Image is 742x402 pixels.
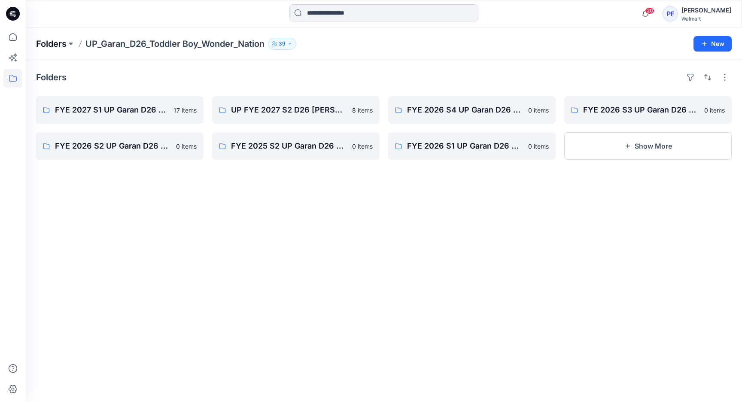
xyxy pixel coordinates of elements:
[681,15,731,22] div: Walmart
[268,38,296,50] button: 39
[352,142,373,151] p: 0 items
[693,36,732,52] button: New
[36,132,204,160] a: FYE 2026 S2 UP Garan D26 Toddler Boy0 items
[663,6,678,21] div: PF
[564,96,732,124] a: FYE 2026 S3 UP Garan D26 Toddler Boy0 items
[36,96,204,124] a: FYE 2027 S1 UP Garan D26 Toddler Boy17 items
[173,106,197,115] p: 17 items
[352,106,373,115] p: 8 items
[528,142,549,151] p: 0 items
[704,106,725,115] p: 0 items
[279,39,286,49] p: 39
[681,5,731,15] div: [PERSON_NAME]
[36,38,67,50] a: Folders
[388,132,556,160] a: FYE 2026 S1 UP Garan D26 Toddler Boy0 items
[55,140,171,152] p: FYE 2026 S2 UP Garan D26 Toddler Boy
[55,104,168,116] p: FYE 2027 S1 UP Garan D26 Toddler Boy
[407,104,523,116] p: FYE 2026 S4 UP Garan D26 Toddler Boy
[176,142,197,151] p: 0 items
[212,132,380,160] a: FYE 2025 S2 UP Garan D26 Toddler Boy0 items
[564,132,732,160] button: Show More
[231,140,347,152] p: FYE 2025 S2 UP Garan D26 Toddler Boy
[407,140,523,152] p: FYE 2026 S1 UP Garan D26 Toddler Boy
[528,106,549,115] p: 0 items
[212,96,380,124] a: UP FYE 2027 S2 D26 [PERSON_NAME]8 items
[231,104,347,116] p: UP FYE 2027 S2 D26 [PERSON_NAME]
[645,7,654,14] span: 20
[85,38,265,50] p: UP_Garan_D26_Toddler Boy_Wonder_Nation
[583,104,699,116] p: FYE 2026 S3 UP Garan D26 Toddler Boy
[388,96,556,124] a: FYE 2026 S4 UP Garan D26 Toddler Boy0 items
[36,72,67,82] h4: Folders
